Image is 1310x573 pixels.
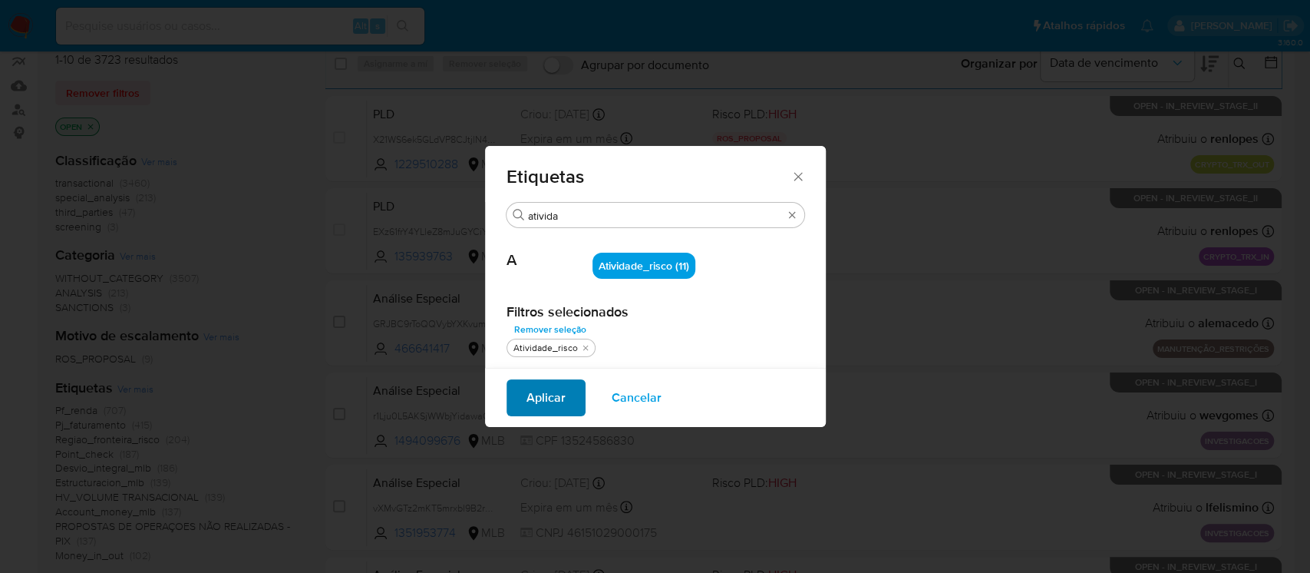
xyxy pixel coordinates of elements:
[526,381,566,415] span: Aplicar
[612,381,662,415] span: Cancelar
[528,209,783,223] input: Filtro de pesquisa
[507,228,592,270] span: A
[514,322,586,337] span: Remover seleção
[507,167,791,186] span: Etiquetas
[507,379,586,416] button: Aplicar
[513,209,525,221] button: Buscar
[599,258,689,273] span: Atividade_risco (11)
[790,169,804,183] button: Fechar
[507,320,594,339] button: Remover seleção
[786,209,798,221] button: Borrar
[507,303,804,320] h2: Filtros selecionados
[592,253,695,279] div: Atividade_risco (11)
[592,379,681,416] button: Cancelar
[579,342,592,354] button: quitar Atividade_risco
[510,342,581,355] div: Atividade_risco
